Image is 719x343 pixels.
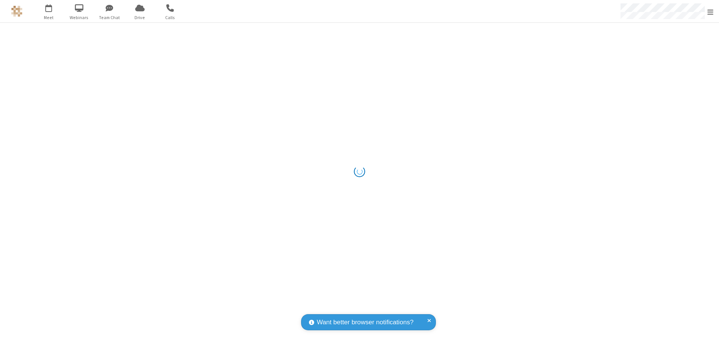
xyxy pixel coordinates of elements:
[156,14,184,21] span: Calls
[65,14,93,21] span: Webinars
[11,6,22,17] img: QA Selenium DO NOT DELETE OR CHANGE
[35,14,63,21] span: Meet
[95,14,124,21] span: Team Chat
[126,14,154,21] span: Drive
[317,318,413,327] span: Want better browser notifications?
